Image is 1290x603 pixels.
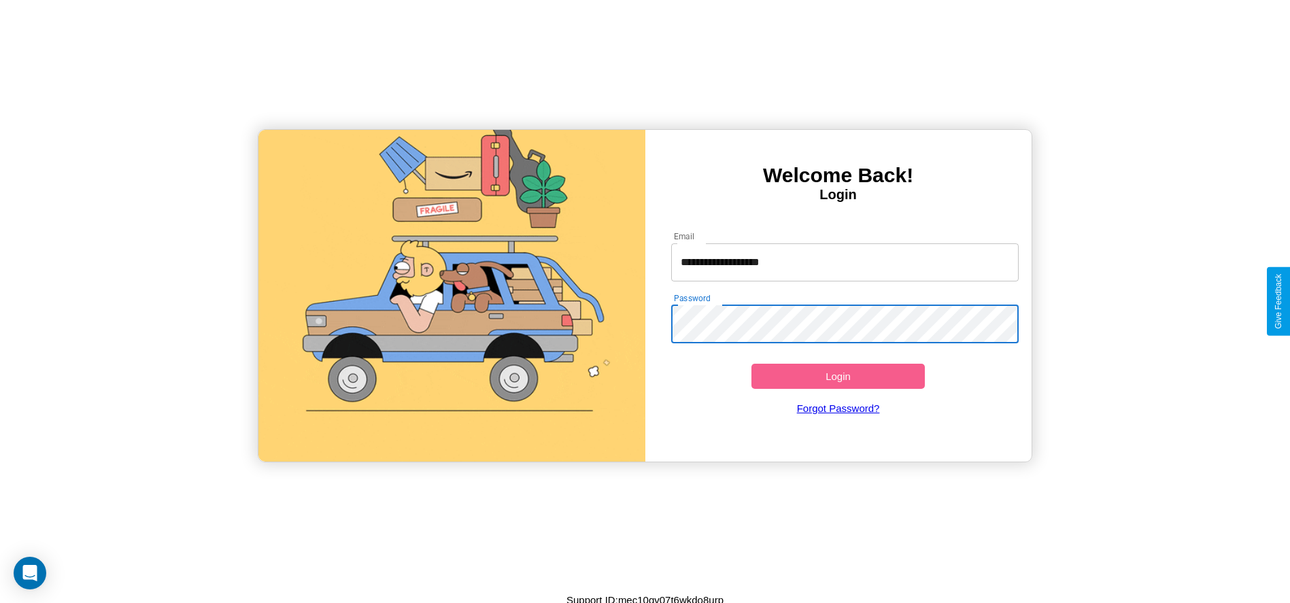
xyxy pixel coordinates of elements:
label: Email [674,230,695,242]
label: Password [674,292,710,304]
h4: Login [645,187,1032,203]
div: Open Intercom Messenger [14,557,46,589]
h3: Welcome Back! [645,164,1032,187]
button: Login [751,364,926,389]
img: gif [258,130,645,462]
a: Forgot Password? [664,389,1012,428]
div: Give Feedback [1274,274,1283,329]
